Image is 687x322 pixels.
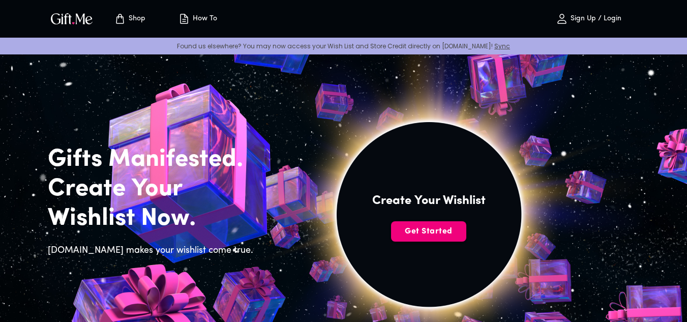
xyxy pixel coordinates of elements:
[102,3,158,35] button: Store page
[8,42,679,50] p: Found us elsewhere? You may now access your Wish List and Store Credit directly on [DOMAIN_NAME]!
[494,42,510,50] a: Sync
[568,15,621,23] p: Sign Up / Login
[391,226,466,237] span: Get Started
[126,15,145,23] p: Shop
[48,204,259,233] h2: Wishlist Now.
[178,13,190,25] img: how-to.svg
[48,244,259,258] h6: [DOMAIN_NAME] makes your wishlist come true.
[170,3,226,35] button: How To
[391,221,466,242] button: Get Started
[48,174,259,204] h2: Create Your
[49,11,95,26] img: GiftMe Logo
[538,3,640,35] button: Sign Up / Login
[48,13,96,25] button: GiftMe Logo
[190,15,217,23] p: How To
[48,145,259,174] h2: Gifts Manifested.
[372,193,486,209] h4: Create Your Wishlist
